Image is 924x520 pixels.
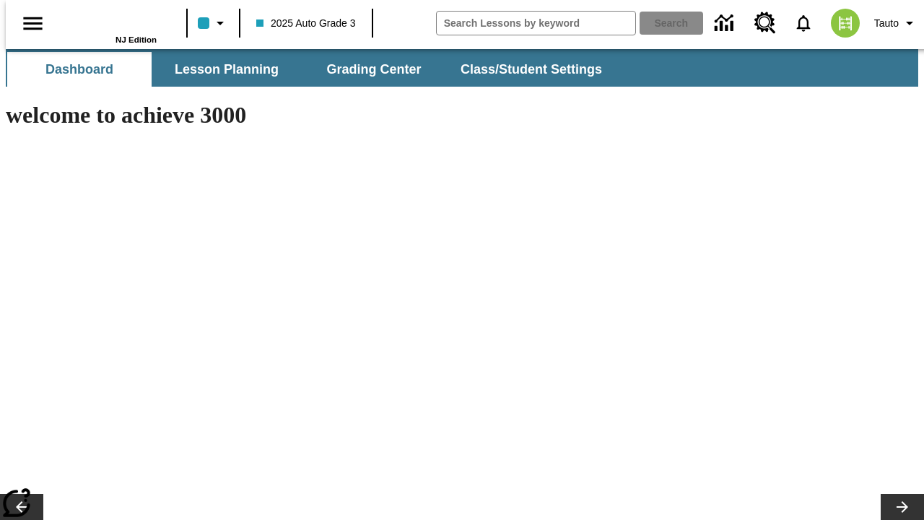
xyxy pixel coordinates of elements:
[6,102,629,129] h1: welcome to achieve 3000
[461,61,602,78] span: Class/Student Settings
[115,35,157,44] span: NJ Edition
[746,4,785,43] a: Resource Center, Will open in new tab
[192,10,235,36] button: Class color is light blue. Change class color
[12,2,54,45] button: Open side menu
[302,52,446,87] button: Grading Center
[868,10,924,36] button: Profile/Settings
[785,4,822,42] a: Notifications
[831,9,860,38] img: avatar image
[326,61,421,78] span: Grading Center
[175,61,279,78] span: Lesson Planning
[706,4,746,43] a: Data Center
[449,52,614,87] button: Class/Student Settings
[881,494,924,520] button: Lesson carousel, Next
[437,12,635,35] input: search field
[63,6,157,35] a: Home
[63,5,157,44] div: Home
[822,4,868,42] button: Select a new avatar
[256,16,356,31] span: 2025 Auto Grade 3
[154,52,299,87] button: Lesson Planning
[6,49,918,87] div: SubNavbar
[7,52,152,87] button: Dashboard
[874,16,899,31] span: Tauto
[45,61,113,78] span: Dashboard
[6,52,615,87] div: SubNavbar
